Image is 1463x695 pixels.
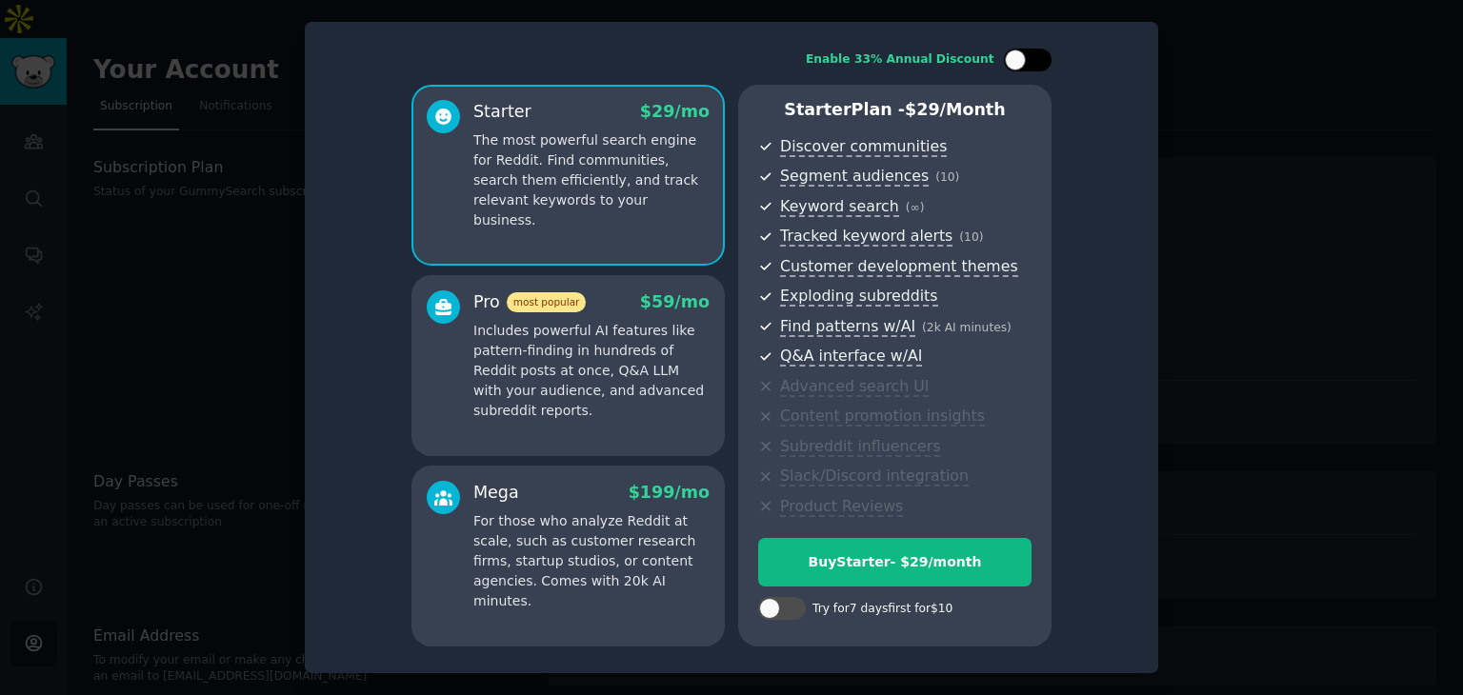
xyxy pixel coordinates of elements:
[780,467,969,486] span: Slack/Discord integration
[812,601,952,618] div: Try for 7 days first for $10
[780,227,952,247] span: Tracked keyword alerts
[473,481,519,505] div: Mega
[759,552,1031,572] div: Buy Starter - $ 29 /month
[629,483,710,502] span: $ 199 /mo
[473,511,710,611] p: For those who analyze Reddit at scale, such as customer research firms, startup studios, or conte...
[905,100,1006,119] span: $ 29 /month
[780,377,929,397] span: Advanced search UI
[780,287,937,307] span: Exploding subreddits
[507,292,587,312] span: most popular
[906,201,925,214] span: ( ∞ )
[780,317,915,337] span: Find patterns w/AI
[473,321,710,421] p: Includes powerful AI features like pattern-finding in hundreds of Reddit posts at once, Q&A LLM w...
[780,167,929,187] span: Segment audiences
[959,230,983,244] span: ( 10 )
[758,98,1032,122] p: Starter Plan -
[780,137,947,157] span: Discover communities
[935,170,959,184] span: ( 10 )
[640,102,710,121] span: $ 29 /mo
[780,257,1018,277] span: Customer development themes
[640,292,710,311] span: $ 59 /mo
[780,437,940,457] span: Subreddit influencers
[922,321,1012,334] span: ( 2k AI minutes )
[473,290,586,314] div: Pro
[806,51,994,69] div: Enable 33% Annual Discount
[780,407,985,427] span: Content promotion insights
[780,197,899,217] span: Keyword search
[473,130,710,230] p: The most powerful search engine for Reddit. Find communities, search them efficiently, and track ...
[758,538,1032,586] button: BuyStarter- $29/month
[780,347,922,367] span: Q&A interface w/AI
[780,497,903,517] span: Product Reviews
[473,100,531,124] div: Starter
